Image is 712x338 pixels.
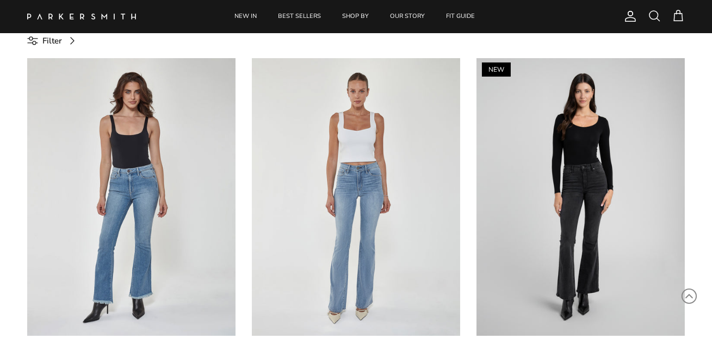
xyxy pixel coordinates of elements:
[620,10,637,23] a: Account
[42,34,62,47] span: Filter
[27,28,83,53] a: Filter
[681,288,697,304] svg: Scroll to Top
[27,14,136,20] img: Parker Smith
